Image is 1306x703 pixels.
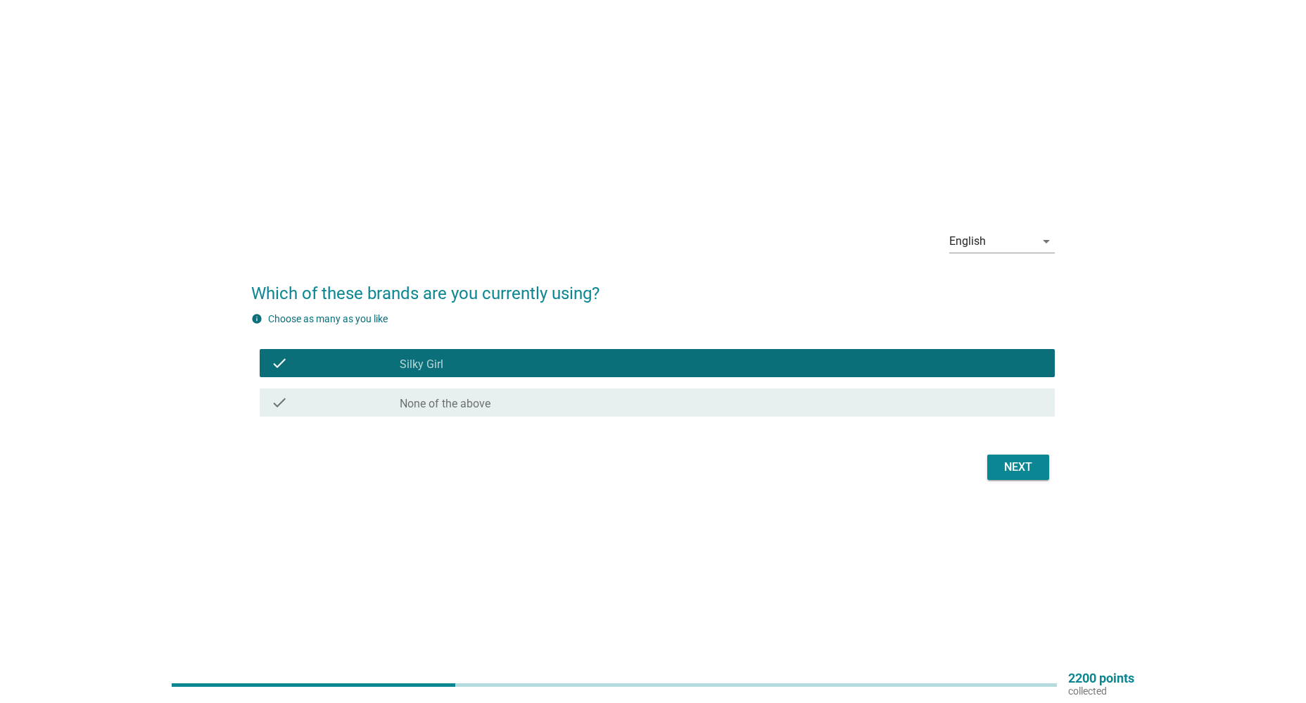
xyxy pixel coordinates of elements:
i: check [271,355,288,372]
p: 2200 points [1068,672,1134,685]
i: info [251,313,262,324]
button: Next [987,455,1049,480]
div: Next [998,459,1038,476]
label: Choose as many as you like [268,313,388,324]
div: English [949,235,986,248]
label: Silky Girl [400,357,443,372]
label: None of the above [400,397,490,411]
i: arrow_drop_down [1038,233,1055,250]
h2: Which of these brands are you currently using? [251,267,1054,306]
i: check [271,394,288,411]
p: collected [1068,685,1134,697]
